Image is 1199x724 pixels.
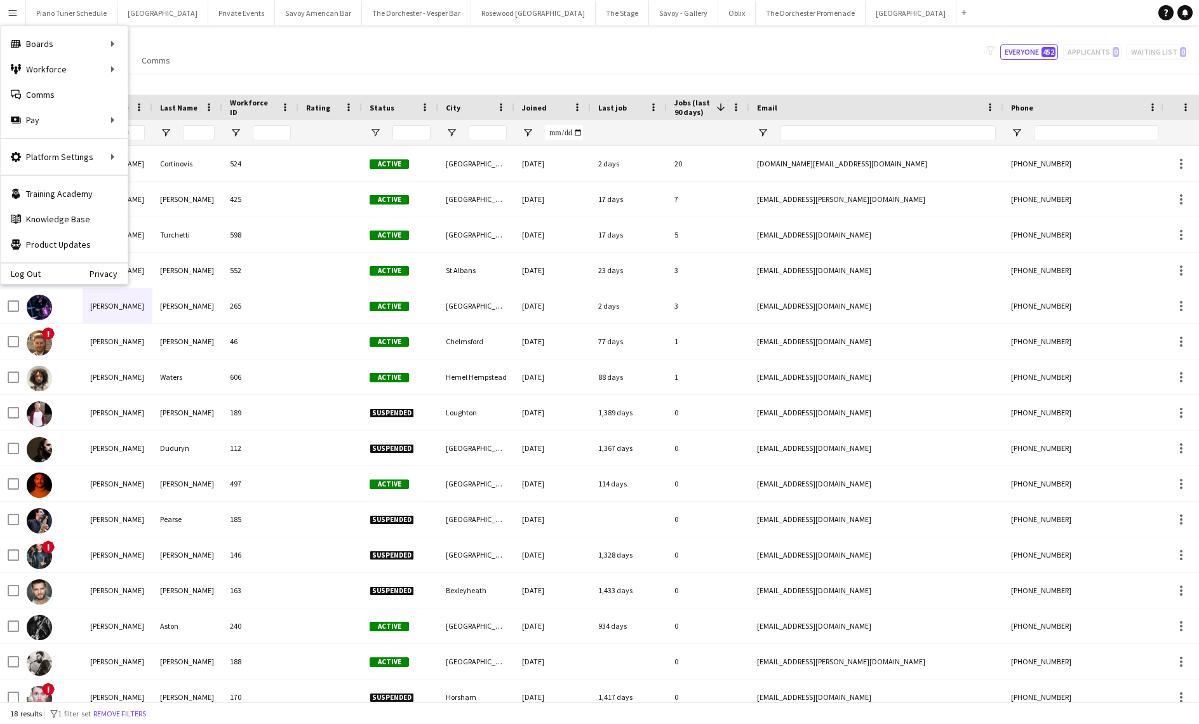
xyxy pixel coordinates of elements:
[1042,47,1055,57] span: 452
[275,1,362,25] button: Savoy American Bar
[438,324,514,359] div: Chelmsford
[58,709,91,718] span: 1 filter set
[83,502,152,537] div: [PERSON_NAME]
[749,146,1003,181] div: [DOMAIN_NAME][EMAIL_ADDRESS][DOMAIN_NAME]
[222,217,298,252] div: 598
[1,181,128,206] a: Training Academy
[438,502,514,537] div: [GEOGRAPHIC_DATA]
[152,644,222,679] div: [PERSON_NAME]
[667,217,749,252] div: 5
[152,573,222,608] div: [PERSON_NAME]
[438,537,514,572] div: [GEOGRAPHIC_DATA]
[152,537,222,572] div: [PERSON_NAME]
[749,537,1003,572] div: [EMAIL_ADDRESS][DOMAIN_NAME]
[522,103,547,112] span: Joined
[667,395,749,430] div: 0
[514,288,591,323] div: [DATE]
[83,608,152,643] div: [PERSON_NAME]
[1003,502,1166,537] div: [PHONE_NUMBER]
[438,217,514,252] div: [GEOGRAPHIC_DATA]
[438,182,514,217] div: [GEOGRAPHIC_DATA]
[152,359,222,394] div: Waters
[83,324,152,359] div: [PERSON_NAME]
[222,502,298,537] div: 185
[514,324,591,359] div: [DATE]
[1003,537,1166,572] div: [PHONE_NUMBER]
[757,103,777,112] span: Email
[142,55,170,66] span: Comms
[667,466,749,501] div: 0
[438,359,514,394] div: Hemel Hempstead
[514,359,591,394] div: [DATE]
[749,466,1003,501] div: [EMAIL_ADDRESS][DOMAIN_NAME]
[152,466,222,501] div: [PERSON_NAME]
[1003,253,1166,288] div: [PHONE_NUMBER]
[667,680,749,714] div: 0
[90,269,128,279] a: Privacy
[1000,44,1058,60] button: Everyone452
[1,107,128,133] div: Pay
[469,125,507,140] input: City Filter Input
[514,431,591,466] div: [DATE]
[446,103,460,112] span: City
[306,103,330,112] span: Rating
[514,537,591,572] div: [DATE]
[438,466,514,501] div: [GEOGRAPHIC_DATA]
[514,253,591,288] div: [DATE]
[152,324,222,359] div: [PERSON_NAME]
[1,31,128,57] div: Boards
[749,395,1003,430] div: [EMAIL_ADDRESS][DOMAIN_NAME]
[1,82,128,107] a: Comms
[514,644,591,679] div: [DATE]
[749,253,1003,288] div: [EMAIL_ADDRESS][DOMAIN_NAME]
[591,182,667,217] div: 17 days
[83,680,152,714] div: [PERSON_NAME]
[370,266,409,276] span: Active
[91,707,149,721] button: Remove filters
[1003,466,1166,501] div: [PHONE_NUMBER]
[514,217,591,252] div: [DATE]
[438,680,514,714] div: Horsham
[208,1,275,25] button: Private Events
[222,182,298,217] div: 425
[222,466,298,501] div: 497
[152,502,222,537] div: Pearse
[222,644,298,679] div: 188
[160,127,171,138] button: Open Filter Menu
[667,182,749,217] div: 7
[370,693,414,702] span: Suspended
[370,622,409,631] span: Active
[514,395,591,430] div: [DATE]
[1011,127,1022,138] button: Open Filter Menu
[230,98,276,117] span: Workforce ID
[667,146,749,181] div: 20
[667,644,749,679] div: 0
[591,288,667,323] div: 2 days
[152,288,222,323] div: [PERSON_NAME]
[152,146,222,181] div: Cortinovis
[1003,182,1166,217] div: [PHONE_NUMBER]
[1003,608,1166,643] div: [PHONE_NUMBER]
[749,182,1003,217] div: [EMAIL_ADDRESS][PERSON_NAME][DOMAIN_NAME]
[749,573,1003,608] div: [EMAIL_ADDRESS][DOMAIN_NAME]
[1003,395,1166,430] div: [PHONE_NUMBER]
[1003,680,1166,714] div: [PHONE_NUMBER]
[83,288,152,323] div: [PERSON_NAME]
[471,1,596,25] button: Rosewood [GEOGRAPHIC_DATA]
[222,146,298,181] div: 524
[27,366,52,391] img: Matthew Waters
[83,359,152,394] div: [PERSON_NAME]
[42,327,55,340] span: !
[514,466,591,501] div: [DATE]
[591,253,667,288] div: 23 days
[42,683,55,695] span: !
[667,253,749,288] div: 3
[83,537,152,572] div: [PERSON_NAME]
[438,431,514,466] div: [GEOGRAPHIC_DATA]
[667,573,749,608] div: 0
[27,615,52,640] img: Matthew Aston
[514,146,591,181] div: [DATE]
[152,680,222,714] div: [PERSON_NAME]
[591,537,667,572] div: 1,328 days
[152,182,222,217] div: [PERSON_NAME]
